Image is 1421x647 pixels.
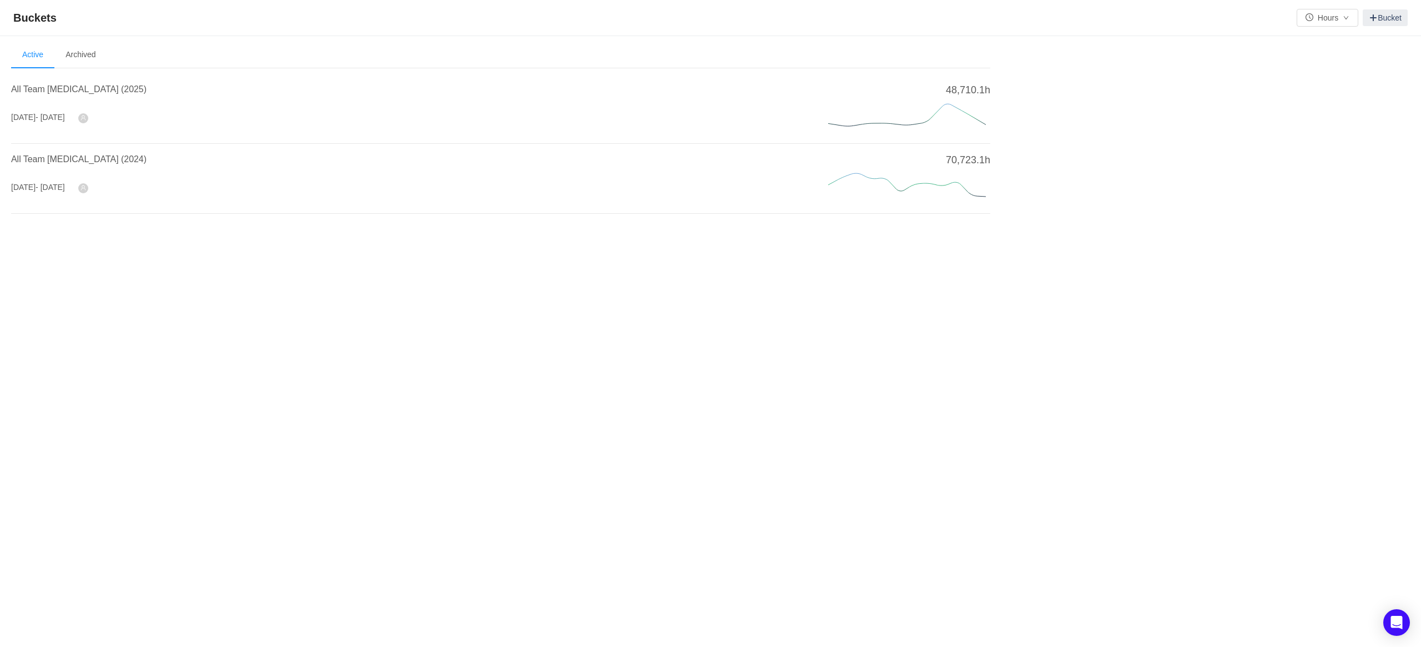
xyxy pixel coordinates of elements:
[11,112,65,123] div: [DATE]
[1297,9,1358,27] button: icon: clock-circleHoursicon: down
[946,83,990,98] span: 48,710.1h
[946,153,990,168] span: 70,723.1h
[11,84,147,94] a: All Team [MEDICAL_DATA] (2025)
[36,113,65,122] span: - [DATE]
[54,42,107,68] li: Archived
[11,182,65,193] div: [DATE]
[1363,9,1408,26] a: Bucket
[80,185,86,190] i: icon: user
[11,154,147,164] a: All Team [MEDICAL_DATA] (2024)
[80,115,86,121] i: icon: user
[36,183,65,192] span: - [DATE]
[13,9,63,27] span: Buckets
[11,42,54,68] li: Active
[1383,609,1410,636] div: Open Intercom Messenger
